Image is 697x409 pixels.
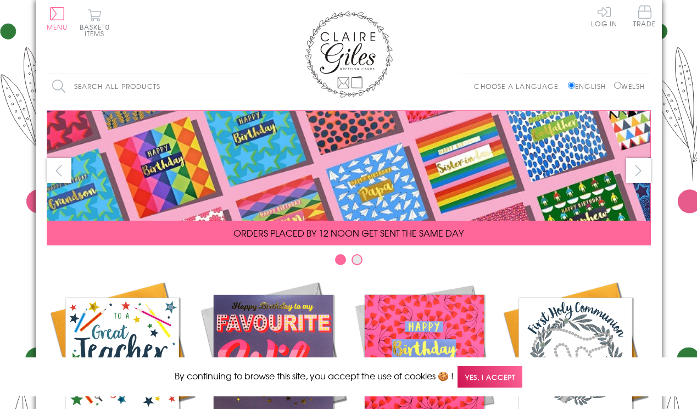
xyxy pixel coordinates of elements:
div: Carousel Pagination [47,254,651,271]
input: Search all products [47,74,239,99]
span: Yes, I accept [458,366,522,388]
button: Carousel Page 1 (Current Slide) [335,254,346,265]
a: Log In [591,5,617,27]
input: Search [228,74,239,99]
a: Trade [633,5,656,29]
button: next [626,158,651,183]
input: English [568,82,575,89]
p: Choose a language: [474,81,566,91]
span: Menu [47,22,68,32]
button: prev [47,158,71,183]
label: English [568,81,611,91]
img: Claire Giles Greetings Cards [305,11,393,98]
button: Menu [47,7,68,30]
label: Welsh [614,81,645,91]
button: Carousel Page 2 [352,254,363,265]
input: Welsh [614,82,621,89]
span: 0 items [85,22,110,38]
span: ORDERS PLACED BY 12 NOON GET SENT THE SAME DAY [233,226,464,239]
button: Basket0 items [80,9,110,37]
span: Trade [633,5,656,27]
